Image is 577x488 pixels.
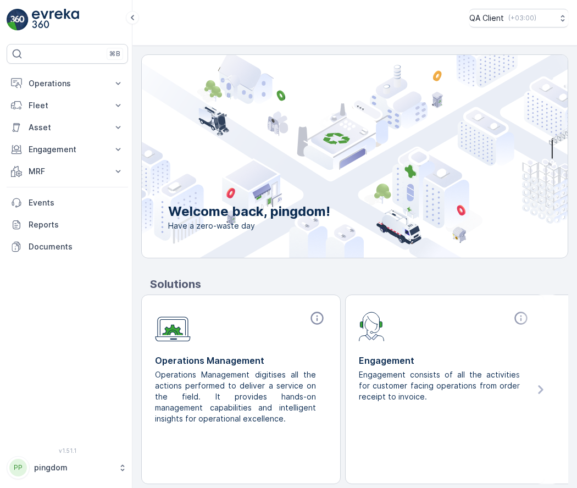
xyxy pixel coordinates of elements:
button: Operations [7,73,128,95]
img: city illustration [92,55,568,258]
p: Events [29,197,124,208]
div: PP [9,459,27,476]
span: v 1.51.1 [7,447,128,454]
img: module-icon [155,310,191,342]
a: Events [7,192,128,214]
p: Operations Management digitises all the actions performed to deliver a service on the field. It p... [155,369,318,424]
p: Asset [29,122,106,133]
p: Operations [29,78,106,89]
a: Documents [7,236,128,258]
p: Documents [29,241,124,252]
p: Welcome back, pingdom! [168,203,330,220]
img: module-icon [359,310,385,341]
img: logo_light-DOdMpM7g.png [32,9,79,31]
p: Engagement [359,354,531,367]
p: MRF [29,166,106,177]
button: MRF [7,160,128,182]
button: QA Client(+03:00) [469,9,568,27]
p: ( +03:00 ) [508,14,536,23]
button: Fleet [7,95,128,117]
p: Solutions [150,276,568,292]
a: Reports [7,214,128,236]
button: PPpingdom [7,456,128,479]
img: logo [7,9,29,31]
p: Fleet [29,100,106,111]
p: ⌘B [109,49,120,58]
p: Engagement consists of all the activities for customer facing operations from order receipt to in... [359,369,522,402]
button: Engagement [7,138,128,160]
p: Operations Management [155,354,327,367]
p: Reports [29,219,124,230]
p: QA Client [469,13,504,24]
p: Engagement [29,144,106,155]
button: Asset [7,117,128,138]
p: pingdom [34,462,113,473]
span: Have a zero-waste day [168,220,330,231]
